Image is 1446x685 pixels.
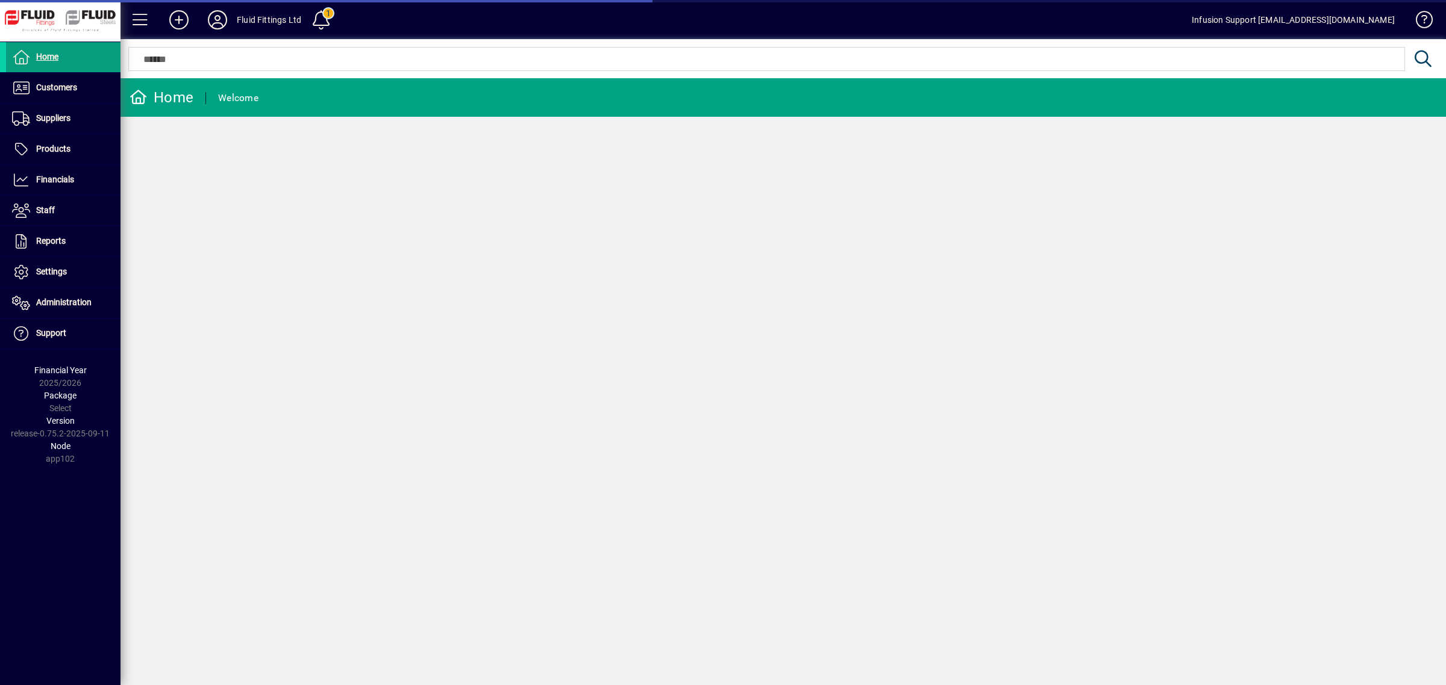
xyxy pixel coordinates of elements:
[6,288,120,318] a: Administration
[6,104,120,134] a: Suppliers
[46,416,75,426] span: Version
[198,9,237,31] button: Profile
[34,365,87,375] span: Financial Year
[36,267,67,276] span: Settings
[36,144,70,153] span: Products
[36,205,55,215] span: Staff
[6,134,120,164] a: Products
[51,441,70,451] span: Node
[36,297,92,307] span: Administration
[1192,10,1395,29] div: Infusion Support [EMAIL_ADDRESS][DOMAIN_NAME]
[36,236,66,246] span: Reports
[237,10,301,29] div: Fluid Fittings Ltd
[160,9,198,31] button: Add
[6,226,120,256] a: Reports
[130,88,193,107] div: Home
[6,257,120,287] a: Settings
[6,318,120,349] a: Support
[36,113,70,123] span: Suppliers
[36,328,66,338] span: Support
[36,52,58,61] span: Home
[6,165,120,195] a: Financials
[6,196,120,226] a: Staff
[218,88,258,108] div: Welcome
[36,82,77,92] span: Customers
[44,391,77,400] span: Package
[36,175,74,184] span: Financials
[6,73,120,103] a: Customers
[1407,2,1431,42] a: Knowledge Base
